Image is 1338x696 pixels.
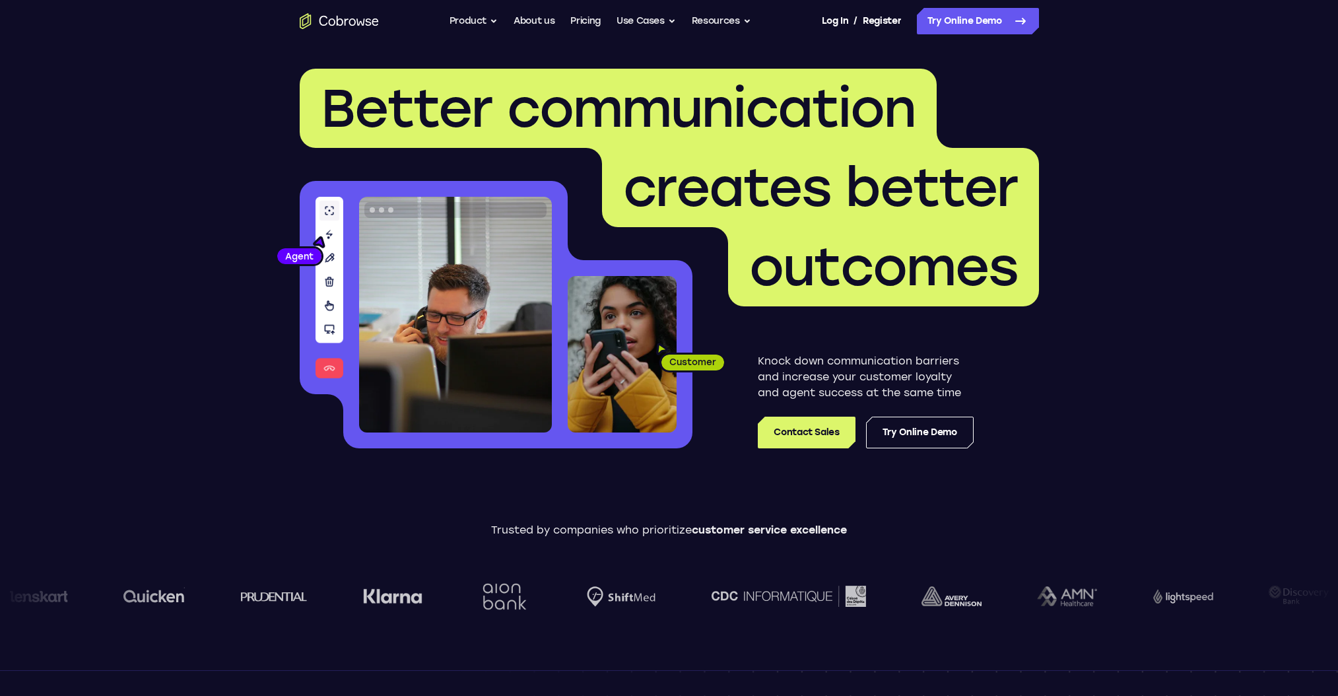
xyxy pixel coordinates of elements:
img: Aion Bank [477,570,531,623]
img: avery-dennison [921,586,981,606]
span: / [853,13,857,29]
a: About us [514,8,554,34]
a: Contact Sales [758,417,855,448]
a: Try Online Demo [866,417,974,448]
img: quicken [123,586,184,606]
img: Shiftmed [586,586,655,607]
img: A customer support agent talking on the phone [359,197,552,433]
a: Register [863,8,901,34]
img: A customer holding their phone [568,276,677,433]
img: Lightspeed [1152,589,1212,603]
span: outcomes [749,235,1018,298]
img: AMN Healthcare [1036,586,1096,607]
a: Pricing [570,8,601,34]
a: Go to the home page [300,13,379,29]
a: Log In [822,8,848,34]
a: Try Online Demo [917,8,1039,34]
p: Knock down communication barriers and increase your customer loyalty and agent success at the sam... [758,353,974,401]
span: Better communication [321,77,916,140]
img: CDC Informatique [711,586,865,606]
img: prudential [240,591,307,602]
span: customer service excellence [692,524,847,536]
button: Use Cases [617,8,676,34]
button: Product [450,8,498,34]
button: Resources [692,8,751,34]
img: Klarna [362,588,422,604]
span: creates better [623,156,1018,219]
